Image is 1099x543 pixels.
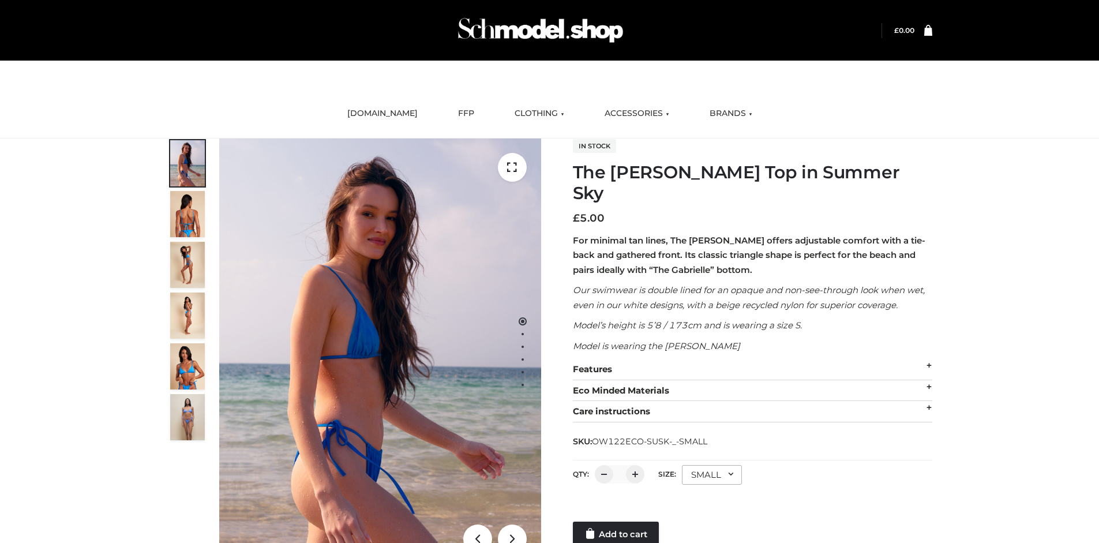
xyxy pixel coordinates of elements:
[573,340,740,351] em: Model is wearing the [PERSON_NAME]
[170,293,205,339] img: 3.Alex-top_CN-1-1-2.jpg
[170,191,205,237] img: 5.Alex-top_CN-1-1_1-1.jpg
[894,26,899,35] span: £
[170,140,205,186] img: 1.Alex-top_SS-1_4464b1e7-c2c9-4e4b-a62c-58381cd673c0-1.jpg
[573,139,616,153] span: In stock
[573,284,925,310] em: Our swimwear is double lined for an opaque and non-see-through look when wet, even in our white d...
[894,26,914,35] a: £0.00
[339,101,426,126] a: [DOMAIN_NAME]
[573,162,932,204] h1: The [PERSON_NAME] Top in Summer Sky
[573,212,580,224] span: £
[573,212,605,224] bdi: 5.00
[573,435,708,448] span: SKU:
[454,8,627,53] img: Schmodel Admin 964
[573,470,589,478] label: QTY:
[573,359,932,380] div: Features
[658,470,676,478] label: Size:
[506,101,573,126] a: CLOTHING
[592,436,707,447] span: OW122ECO-SUSK-_-SMALL
[701,101,761,126] a: BRANDS
[573,320,802,331] em: Model’s height is 5’8 / 173cm and is wearing a size S.
[170,343,205,390] img: 2.Alex-top_CN-1-1-2.jpg
[596,101,678,126] a: ACCESSORIES
[894,26,914,35] bdi: 0.00
[573,401,932,422] div: Care instructions
[170,242,205,288] img: 4.Alex-top_CN-1-1-2.jpg
[682,465,742,485] div: SMALL
[170,394,205,440] img: SSVC.jpg
[573,380,932,402] div: Eco Minded Materials
[449,101,483,126] a: FFP
[573,235,925,275] strong: For minimal tan lines, The [PERSON_NAME] offers adjustable comfort with a tie-back and gathered f...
